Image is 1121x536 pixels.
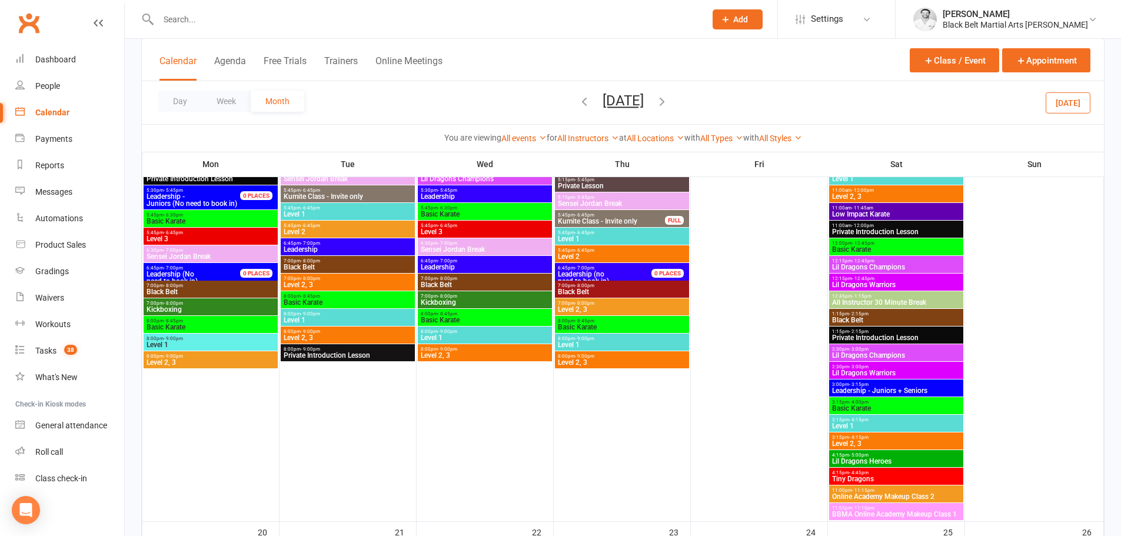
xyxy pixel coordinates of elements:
[35,372,78,382] div: What's New
[438,329,457,334] span: - 9:00pm
[557,212,666,218] span: 5:45pm
[831,211,961,218] span: Low Impact Karate
[831,264,961,271] span: Lil Dragons Champions
[146,301,275,306] span: 7:00pm
[943,9,1088,19] div: [PERSON_NAME]
[444,133,501,142] strong: You are viewing
[420,281,550,288] span: Black Belt
[965,152,1104,177] th: Sun
[35,267,69,276] div: Gradings
[251,91,304,112] button: Month
[146,283,275,288] span: 7:00pm
[420,311,550,317] span: 8:00pm
[146,354,275,359] span: 8:00pm
[575,336,594,341] span: - 9:00pm
[831,205,961,211] span: 11:00am
[146,230,275,235] span: 5:45pm
[557,288,687,295] span: Black Belt
[831,228,961,235] span: Private Introduction Lesson
[849,329,869,334] span: - 2:15pm
[554,152,691,177] th: Thu
[831,223,961,228] span: 11:00am
[828,152,965,177] th: Sat
[851,223,874,228] span: - 12:00pm
[831,276,961,281] span: 12:15pm
[831,435,961,440] span: 3:15pm
[146,359,275,366] span: Level 2, 3
[557,306,687,313] span: Level 2, 3
[164,354,183,359] span: - 9:00pm
[14,8,44,38] a: Clubworx
[214,55,246,81] button: Agenda
[831,488,961,493] span: 11:00pm
[15,73,124,99] a: People
[420,223,550,228] span: 5:45pm
[831,294,961,299] span: 12:45pm
[665,216,684,225] div: FULL
[557,235,687,242] span: Level 1
[420,264,550,271] span: Leadership
[35,214,83,223] div: Automations
[575,354,594,359] span: - 9:00pm
[849,347,869,352] span: - 3:00pm
[15,179,124,205] a: Messages
[164,212,183,218] span: - 6:30pm
[943,19,1088,30] div: Black Belt Martial Arts [PERSON_NAME]
[420,347,550,352] span: 8:00pm
[852,241,874,246] span: - 12:45pm
[301,258,320,264] span: - 8:00pm
[146,248,275,253] span: 6:30pm
[557,354,687,359] span: 8:00pm
[420,329,550,334] span: 8:00pm
[420,276,550,281] span: 7:00pm
[146,318,275,324] span: 8:00pm
[849,452,869,458] span: - 5:00pm
[831,399,961,405] span: 3:15pm
[831,458,961,465] span: Lil Dragons Heroes
[557,177,687,182] span: 5:15pm
[301,276,320,281] span: - 8:00pm
[164,318,183,324] span: - 8:45pm
[164,283,183,288] span: - 8:00pm
[438,294,457,299] span: - 8:00pm
[420,317,550,324] span: Basic Karate
[35,421,107,430] div: General attendance
[557,301,687,306] span: 7:00pm
[831,452,961,458] span: 4:15pm
[35,161,64,170] div: Reports
[651,269,684,278] div: 0 PLACES
[558,270,604,278] span: Leadership (no
[438,241,457,246] span: - 7:00pm
[557,283,687,288] span: 7:00pm
[420,211,550,218] span: Basic Karate
[831,188,961,193] span: 11:00am
[420,175,550,182] span: Lil Dragons Champions
[575,248,594,253] span: - 6:45pm
[438,311,457,317] span: - 8:45pm
[164,230,183,235] span: - 6:45pm
[283,193,413,200] span: Kumite Class - Invite only
[831,299,961,306] span: All Instructor 30 Minute Break
[831,440,961,447] span: Level 2, 3
[146,265,254,271] span: 6:45pm
[713,9,763,29] button: Add
[158,91,202,112] button: Day
[849,417,869,422] span: - 4:15pm
[575,212,594,218] span: - 6:45pm
[240,269,272,278] div: 0 PLACES
[831,475,961,482] span: Tiny Dragons
[147,192,185,201] span: Leadership -
[852,294,871,299] span: - 1:15pm
[283,311,413,317] span: 8:00pm
[15,126,124,152] a: Payments
[283,211,413,218] span: Level 1
[420,258,550,264] span: 6:45pm
[557,230,687,235] span: 5:45pm
[283,175,413,182] span: Sensei Jordan Break
[811,6,843,32] span: Settings
[557,271,666,285] span: need to book in)
[420,294,550,299] span: 7:00pm
[831,369,961,377] span: Lil Dragons Warriors
[851,205,873,211] span: - 11:45am
[849,311,869,317] span: - 2:15pm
